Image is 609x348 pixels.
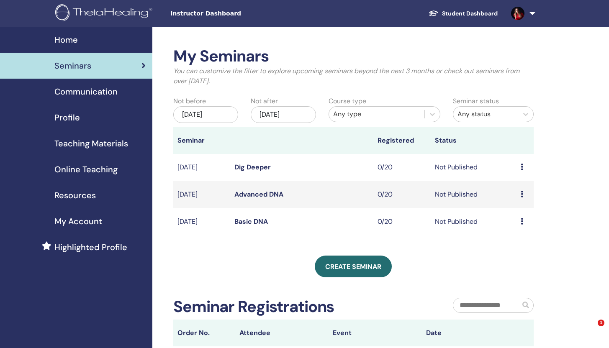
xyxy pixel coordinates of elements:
label: Not before [173,96,206,106]
td: 0/20 [373,208,431,235]
div: Any type [333,109,420,119]
span: My Account [54,215,102,228]
span: Highlighted Profile [54,241,127,253]
span: Communication [54,85,118,98]
span: Resources [54,189,96,202]
span: 1 [598,320,604,326]
td: Not Published [431,208,516,235]
a: Create seminar [315,256,392,277]
span: Seminars [54,59,91,72]
td: 0/20 [373,181,431,208]
label: Not after [251,96,278,106]
div: [DATE] [251,106,316,123]
h2: Seminar Registrations [173,297,334,317]
img: logo.png [55,4,155,23]
div: [DATE] [173,106,239,123]
th: Seminar [173,127,231,154]
td: Not Published [431,181,516,208]
span: Teaching Materials [54,137,128,150]
a: Advanced DNA [234,190,283,199]
td: [DATE] [173,154,231,181]
a: Student Dashboard [422,6,504,21]
span: Create seminar [325,262,381,271]
iframe: Intercom live chat [581,320,601,340]
th: Status [431,127,516,154]
th: Attendee [235,320,329,346]
td: [DATE] [173,181,231,208]
td: 0/20 [373,154,431,181]
span: Online Teaching [54,163,118,176]
th: Order No. [173,320,235,346]
a: Dig Deeper [234,163,271,171]
label: Seminar status [453,96,499,106]
span: Profile [54,111,80,124]
td: [DATE] [173,208,231,235]
th: Event [329,320,422,346]
a: Basic DNA [234,217,268,226]
th: Registered [373,127,431,154]
span: Home [54,33,78,46]
th: Date [422,320,515,346]
img: graduation-cap-white.svg [429,10,439,17]
h2: My Seminars [173,47,534,66]
div: Any status [457,109,514,119]
p: You can customize the filter to explore upcoming seminars beyond the next 3 months or check out s... [173,66,534,86]
td: Not Published [431,154,516,181]
label: Course type [329,96,366,106]
img: default.jpg [511,7,524,20]
span: Instructor Dashboard [170,9,296,18]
